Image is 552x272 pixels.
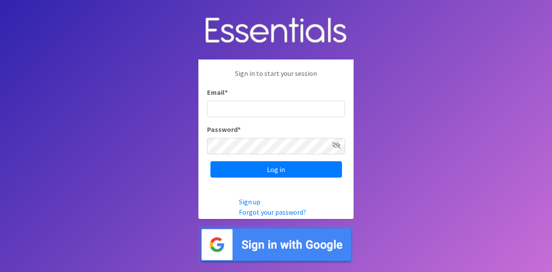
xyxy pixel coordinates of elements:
[207,68,345,87] p: Sign in to start your session
[198,226,354,263] img: Sign in with Google
[238,125,241,134] abbr: required
[239,197,260,206] a: Sign up
[210,161,342,178] input: Log in
[198,9,354,53] img: Human Essentials
[207,124,241,134] label: Password
[207,87,228,97] label: Email
[239,208,306,216] a: Forgot your password?
[225,88,228,97] abbr: required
